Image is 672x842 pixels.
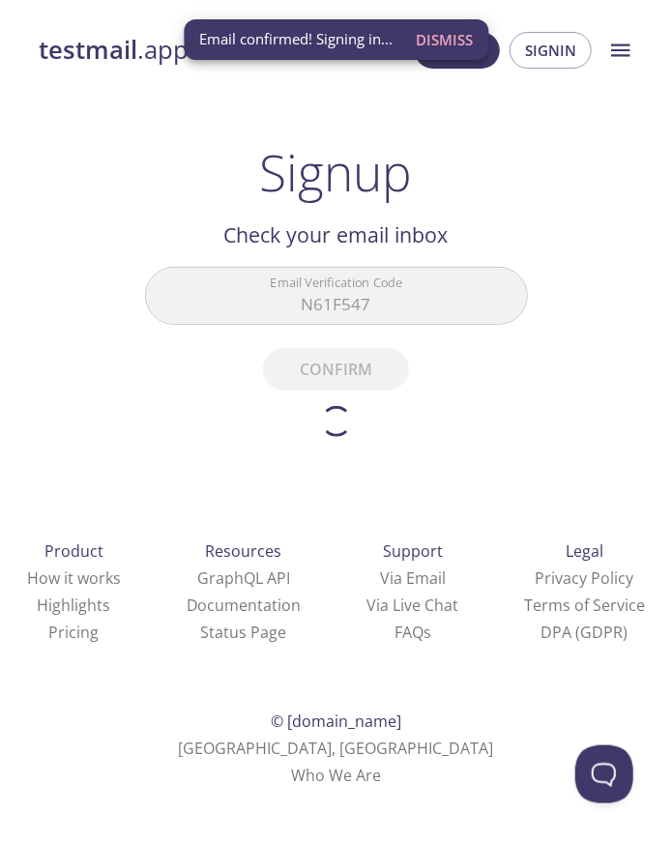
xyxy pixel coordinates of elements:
[408,21,481,58] button: Dismiss
[380,567,446,589] a: Via Email
[510,32,592,69] button: Signin
[271,711,401,732] span: © [DOMAIN_NAME]
[206,540,282,562] span: Resources
[597,26,645,74] button: menu
[541,622,628,643] a: DPA (GDPR)
[179,738,494,759] span: [GEOGRAPHIC_DATA], [GEOGRAPHIC_DATA]
[39,34,189,67] a: testmail.app
[37,595,110,616] a: Highlights
[44,540,103,562] span: Product
[525,38,576,63] span: Signin
[424,622,431,643] span: s
[199,29,393,49] span: Email confirmed! Signing in...
[366,595,458,616] a: Via Live Chat
[524,595,645,616] a: Terms of Service
[197,567,290,589] a: GraphQL API
[291,765,381,786] a: Who We Are
[394,622,431,643] a: FAQ
[27,567,121,589] a: How it works
[39,33,137,67] strong: testmail
[145,218,528,251] h2: Check your email inbox
[187,595,302,616] a: Documentation
[201,622,287,643] a: Status Page
[575,745,633,803] iframe: Help Scout Beacon - Open
[260,143,413,201] h1: Signup
[48,622,99,643] a: Pricing
[383,540,443,562] span: Support
[416,27,473,52] span: Dismiss
[566,540,603,562] span: Legal
[536,567,634,589] a: Privacy Policy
